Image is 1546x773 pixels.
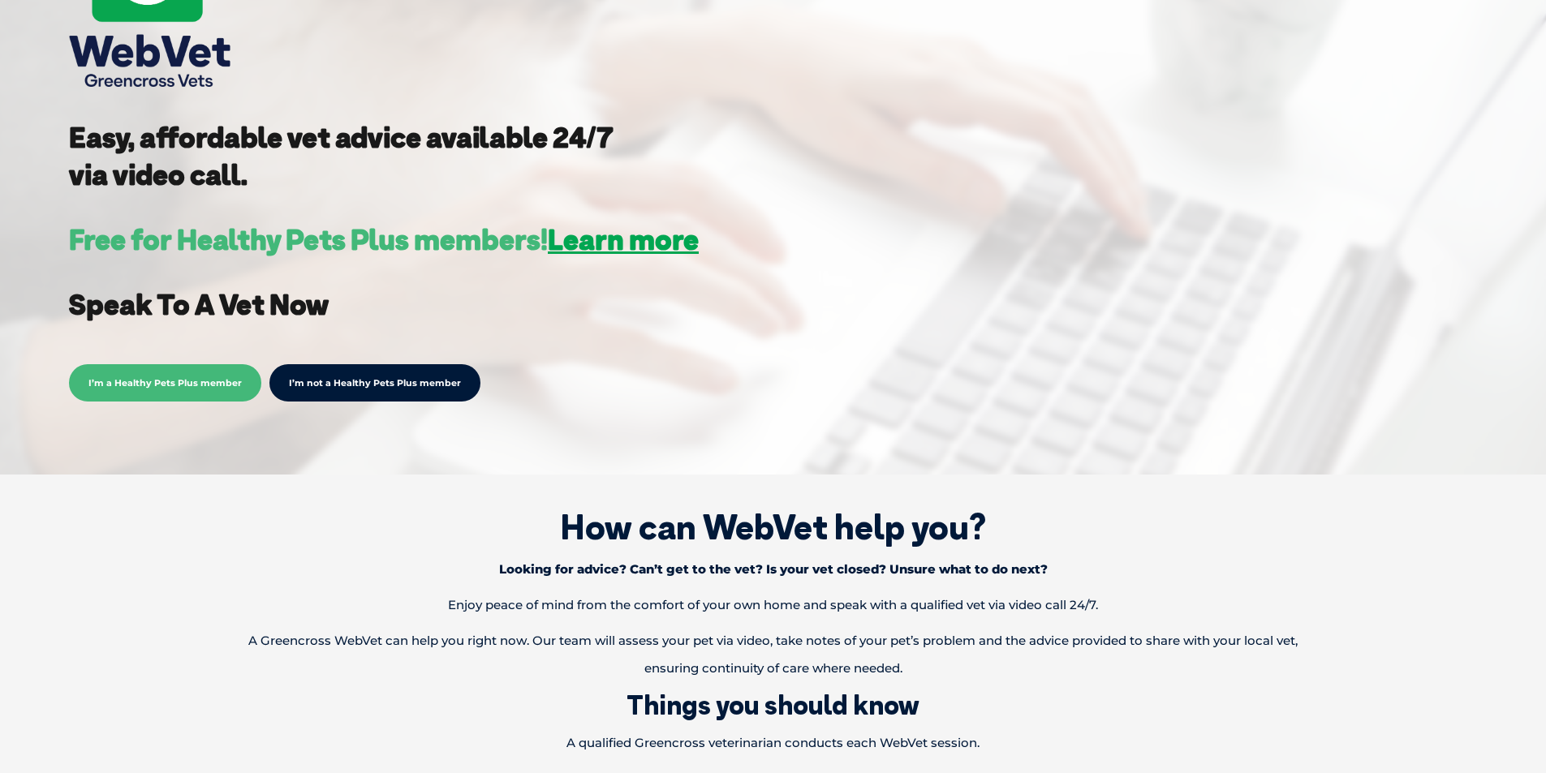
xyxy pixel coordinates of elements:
[69,375,261,389] a: I’m a Healthy Pets Plus member
[69,286,329,322] strong: Speak To A Vet Now
[174,627,1372,682] p: A Greencross WebVet can help you right now. Our team will assess your pet via video, take notes o...
[174,591,1372,619] p: Enjoy peace of mind from the comfort of your own home and speak with a qualified vet via video ca...
[174,556,1372,583] p: Looking for advice? Can’t get to the vet? Is your vet closed? Unsure what to do next?
[24,689,1522,720] h2: Things you should know
[269,364,480,402] a: I’m not a Healthy Pets Plus member
[174,729,1372,757] p: A qualified Greencross veterinarian conducts each WebVet session.
[69,225,699,254] h3: Free for Healthy Pets Plus members!
[24,507,1522,548] h1: How can WebVet help you?
[69,119,614,192] strong: Easy, affordable vet advice available 24/7 via video call.
[548,221,699,257] a: Learn more
[69,364,261,402] span: I’m a Healthy Pets Plus member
